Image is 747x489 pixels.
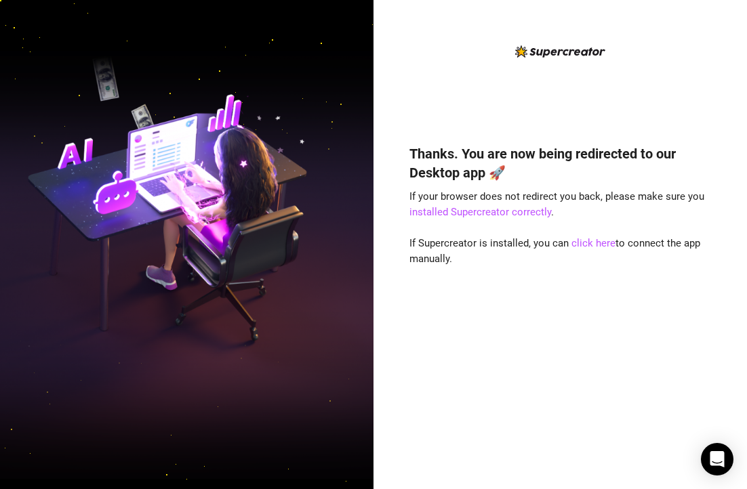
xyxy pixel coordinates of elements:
span: If Supercreator is installed, you can to connect the app manually. [409,237,700,265]
a: installed Supercreator correctly [409,206,551,218]
a: click here [571,237,615,249]
img: logo-BBDzfeDw.svg [515,45,605,58]
h4: Thanks. You are now being redirected to our Desktop app 🚀 [409,144,712,182]
span: If your browser does not redirect you back, please make sure you . [409,190,704,219]
div: Open Intercom Messenger [701,443,733,475]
